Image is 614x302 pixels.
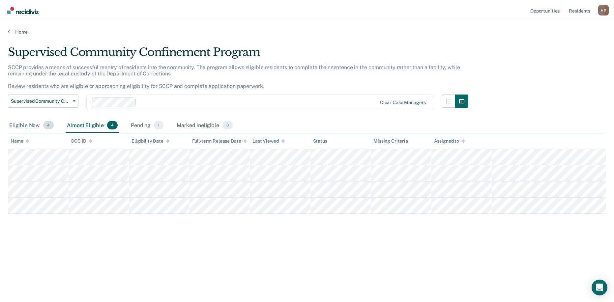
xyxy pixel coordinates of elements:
img: Recidiviz [7,7,39,14]
span: Supervised Community Confinement Program [11,98,70,104]
span: 1 [154,121,163,129]
div: Supervised Community Confinement Program [8,45,468,64]
div: Missing Criteria [373,138,408,144]
div: Status [313,138,327,144]
div: Clear case managers [380,100,426,105]
div: Open Intercom Messenger [592,280,607,295]
a: Home [8,29,606,35]
div: Pending1 [130,118,165,133]
span: 0 [222,121,233,129]
button: Supervised Community Confinement Program [8,95,78,108]
div: H D [598,5,609,15]
button: Profile dropdown button [598,5,609,15]
span: 4 [107,121,118,129]
p: SCCP provides a means of successful reentry of residents into the community. The program allows e... [8,64,460,90]
div: Almost Eligible4 [66,118,119,133]
div: Assigned to [434,138,465,144]
div: Marked Ineligible0 [175,118,234,133]
div: Name [11,138,29,144]
div: Eligibility Date [132,138,169,144]
div: Eligible Now4 [8,118,55,133]
span: 4 [43,121,54,129]
div: Full-term Release Date [192,138,247,144]
div: DOC ID [71,138,92,144]
div: Last Viewed [252,138,284,144]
